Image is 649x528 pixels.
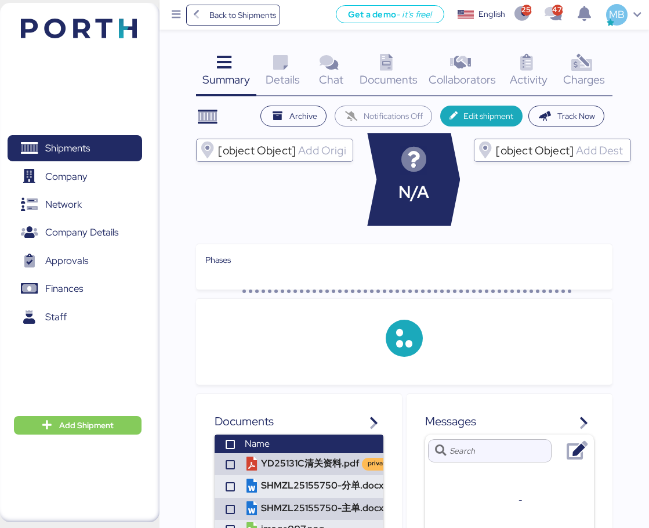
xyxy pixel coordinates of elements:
button: Menu [166,5,186,25]
div: private [368,458,389,468]
span: [object Object] [218,145,296,155]
span: Staff [45,309,67,326]
span: MB [609,7,625,22]
span: Shipments [45,140,90,157]
span: Network [45,196,82,213]
span: Activity [510,72,548,87]
span: N/A [398,180,429,205]
td: SHMZL25155750-主单.docx [240,498,431,520]
span: Track Now [557,109,595,123]
a: Approvals [8,248,142,274]
span: Documents [360,72,418,87]
span: Summary [202,72,250,87]
button: Notifications Off [335,106,432,126]
span: Notifications Off [364,109,423,123]
span: Company Details [45,224,118,241]
span: Back to Shipments [209,8,276,22]
button: Add Shipment [14,416,142,435]
span: [object Object] [496,145,574,155]
a: Network [8,191,142,218]
div: Phases [205,254,603,266]
div: Messages [425,413,594,430]
div: English [478,8,505,20]
div: Documents [215,413,383,430]
span: Archive [289,109,317,123]
a: Company [8,163,142,190]
input: Search [449,439,545,462]
span: Edit shipment [463,109,513,123]
span: Add Shipment [59,418,114,432]
span: Details [266,72,300,87]
a: Shipments [8,135,142,162]
span: Company [45,168,88,185]
span: Approvals [45,252,88,269]
input: [object Object] [574,143,626,157]
a: Finances [8,276,142,302]
span: Collaborators [429,72,496,87]
span: Chat [319,72,343,87]
input: [object Object] [296,143,348,157]
button: Edit shipment [440,106,523,126]
button: Track Now [528,106,604,126]
a: Staff [8,304,142,331]
span: Charges [563,72,605,87]
a: Back to Shipments [186,5,281,26]
td: YD25131C清关资料.pdf [240,453,431,475]
span: Name [245,437,270,450]
span: Finances [45,280,83,297]
button: Archive [260,106,327,126]
td: SHMZL25155750-分单.docx [240,475,431,497]
a: Company Details [8,219,142,246]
